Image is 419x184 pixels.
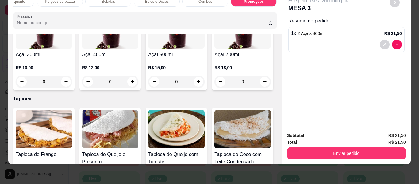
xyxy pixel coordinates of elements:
button: decrease-product-quantity [380,40,390,49]
h4: Tapioca de Coco com Leite Condensado [214,151,271,166]
p: MESA 3 [288,4,350,12]
img: product-image [82,110,138,148]
strong: Total [287,140,297,145]
span: R$ 21,50 [388,132,406,139]
span: R$ 21,50 [388,139,406,146]
button: Enviar pedido [287,147,406,159]
button: decrease-product-quantity [392,40,402,49]
label: Pesquisa [17,14,34,19]
img: product-image [214,110,271,148]
p: R$ 15,00 [148,65,205,71]
img: product-image [148,110,205,148]
input: Pesquisa [17,20,268,26]
h4: Tapioca de Queijo e Presunto [82,151,138,166]
p: R$ 18,00 [214,65,271,71]
img: product-image [16,110,72,148]
p: Resumo do pedido [288,17,405,25]
strong: Subtotal [287,133,304,138]
h4: Tapioca de Frango [16,151,72,158]
p: 1 x [291,30,325,37]
h4: Açaí 700ml [214,51,271,58]
h4: Açaí 300ml [16,51,72,58]
p: R$ 12,00 [82,65,138,71]
span: 2 Açaís 400ml [298,31,325,36]
p: R$ 10,00 [16,65,72,71]
h4: Açaí 400ml [82,51,138,58]
p: Tapioca [13,95,277,103]
p: R$ 21,50 [384,30,402,37]
h4: Açaí 500ml [148,51,205,58]
h4: Tapioca de Queijo com Tomate [148,151,205,166]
